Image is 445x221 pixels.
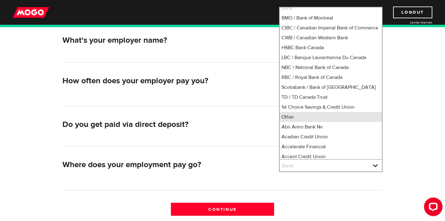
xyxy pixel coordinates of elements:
iframe: LiveChat chat widget [419,195,445,221]
h2: Where does your employment pay go? [62,160,274,170]
li: CWB / Canadian Western Bank [280,33,382,43]
li: Other [280,112,382,122]
li: TD / TD Canada Trust [280,92,382,102]
h2: Do you get paid via direct deposit? [62,120,274,129]
h2: What's your employer name? [62,36,274,45]
li: 1st Choice Savings & Credit Union [280,102,382,112]
li: LBC / Banque Laurentienne Du Canada [280,53,382,63]
li: Scotiabank / Bank of [GEOGRAPHIC_DATA] [280,82,382,92]
li: Bank [280,3,382,13]
li: CIBC / Canadian Imperial Bank of Commerce [280,23,382,33]
li: Accent Credit Union [280,152,382,162]
a: Lender licences [386,20,432,25]
img: mogo_logo-11ee424be714fa7cbb0f0f49df9e16ec.png [13,6,49,18]
li: Accelerate Financial [280,142,382,152]
input: Continue [171,203,274,216]
li: NBC / National Bank of Canada [280,63,382,72]
li: Acadian Credit Union [280,132,382,142]
li: Abn Amro Bank Nv [280,122,382,132]
h2: How often does your employer pay you? [62,76,274,86]
a: Logout [393,6,432,18]
li: RBC / Royal Bank of Canada [280,72,382,82]
li: BMO / Bank of Montreal [280,13,382,23]
li: HSBC Bank Canada [280,43,382,53]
